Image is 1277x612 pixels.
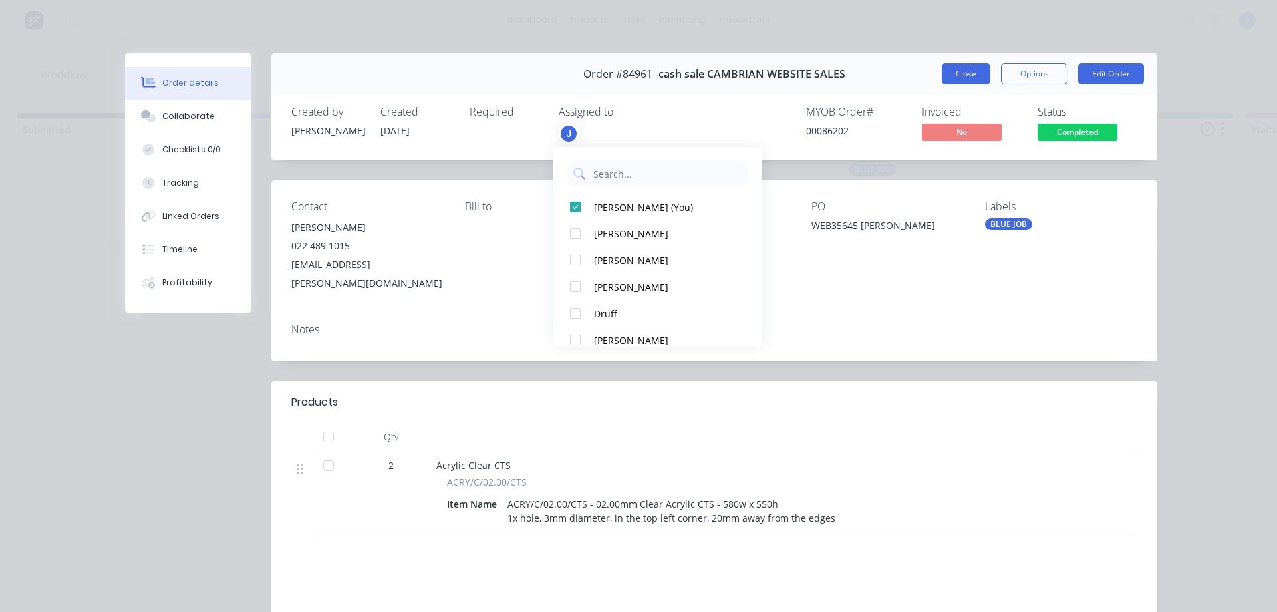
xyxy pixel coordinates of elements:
div: [PERSON_NAME] [291,124,364,138]
div: Linked Orders [162,210,219,222]
div: [PERSON_NAME] [291,218,444,237]
div: ACRY/C/02.00/CTS - 02.00mm Clear Acrylic CTS - 580w x 550h 1x hole, 3mm diameter, in the top left... [502,494,841,528]
div: Products [291,394,338,410]
div: [PERSON_NAME] [594,333,734,347]
div: [PERSON_NAME] [594,280,734,294]
div: Druff [594,307,734,321]
button: Druff [553,300,762,327]
div: [PERSON_NAME] [594,227,734,241]
div: Tracking [162,177,199,189]
div: [PERSON_NAME]022 489 1015[EMAIL_ADDRESS][PERSON_NAME][DOMAIN_NAME] [291,218,444,293]
span: 2 [388,458,394,472]
button: [PERSON_NAME] [553,273,762,300]
span: No [922,124,1002,140]
button: Timeline [125,233,251,266]
div: [PERSON_NAME] (You) [594,200,734,214]
span: cash sale CAMBRIAN WEBSITE SALES [658,68,845,80]
div: Notes [291,323,1137,336]
span: ACRY/C/02.00/CTS [447,475,527,489]
button: Tracking [125,166,251,200]
div: Profitability [162,277,212,289]
div: Bill to [465,200,617,213]
button: Close [942,63,990,84]
div: 022 489 1015 [291,237,444,255]
span: Acrylic Clear CTS [436,459,511,472]
div: BLUE JOB [985,218,1032,230]
button: [PERSON_NAME] [553,327,762,353]
button: [PERSON_NAME] [553,247,762,273]
button: [PERSON_NAME] [553,220,762,247]
div: Created [380,106,454,118]
div: PO [811,200,964,213]
div: Required [470,106,543,118]
button: Checklists 0/0 [125,133,251,166]
div: Created by [291,106,364,118]
div: Qty [351,424,431,450]
div: [PERSON_NAME] [594,253,734,267]
span: Order #84961 - [583,68,658,80]
div: Timeline [162,243,198,255]
button: Completed [1038,124,1117,144]
div: Checklists 0/0 [162,144,221,156]
div: 00086202 [806,124,906,138]
span: [DATE] [380,124,410,137]
div: Assigned to [559,106,692,118]
button: Linked Orders [125,200,251,233]
div: Labels [985,200,1137,213]
div: Collaborate [162,110,215,122]
div: Item Name [447,494,502,514]
button: J [559,124,579,144]
div: Contact [291,200,444,213]
button: Options [1001,63,1067,84]
button: Edit Order [1078,63,1144,84]
div: Status [1038,106,1137,118]
button: Collaborate [125,100,251,133]
button: [PERSON_NAME] (You) [553,194,762,220]
div: WEB35645 [PERSON_NAME] [811,218,964,237]
button: Profitability [125,266,251,299]
div: [EMAIL_ADDRESS][PERSON_NAME][DOMAIN_NAME] [291,255,444,293]
div: MYOB Order # [806,106,906,118]
div: Order details [162,77,219,89]
div: Invoiced [922,106,1022,118]
span: Completed [1038,124,1117,140]
button: Order details [125,67,251,100]
input: Search... [592,160,742,187]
